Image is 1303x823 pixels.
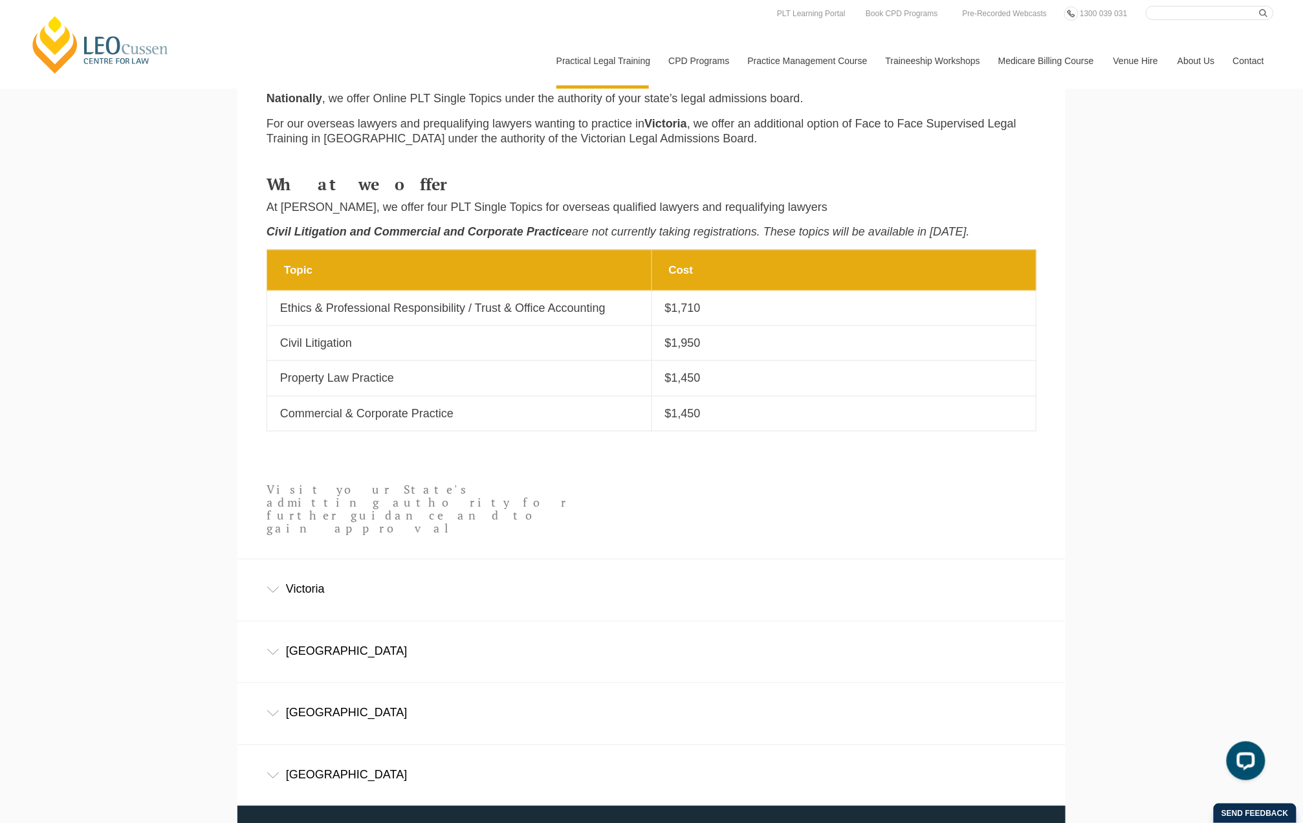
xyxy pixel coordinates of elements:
[237,745,1066,806] div: [GEOGRAPHIC_DATA]
[267,484,576,535] p: Visit your State's admitting authority for further guidance and to gain approval
[572,225,970,238] em: are not currently taking registrations. These topics will be available in [DATE].
[665,301,1024,316] p: $1,710
[1104,33,1168,89] a: Venue Hire
[659,33,738,89] a: CPD Programs
[267,91,1036,106] p: , we offer Online PLT Single Topics under the authority of your state’s legal admissions board.
[665,406,1024,421] p: $1,450
[1216,736,1271,791] iframe: LiveChat chat widget
[547,33,659,89] a: Practical Legal Training
[959,6,1051,21] a: Pre-Recorded Webcasts
[280,336,639,351] p: Civil Litigation
[1080,9,1127,18] span: 1300 039 031
[267,173,451,195] strong: What we offer
[1077,6,1130,21] a: 1300 039 031
[644,117,687,130] strong: Victoria
[876,33,989,89] a: Traineeship Workshops
[738,33,876,89] a: Practice Management Course
[267,225,572,238] em: Civil Litigation and Commercial and Corporate Practice
[989,33,1104,89] a: Medicare Billing Course
[29,14,172,75] a: [PERSON_NAME] Centre for Law
[280,406,639,421] p: Commercial & Corporate Practice
[1223,33,1274,89] a: Contact
[651,250,1036,291] th: Cost
[774,6,849,21] a: PLT Learning Portal
[267,92,322,105] strong: Nationally
[267,116,1036,147] p: For our overseas lawyers and prequalifying lawyers wanting to practice in , we offer an additiona...
[1168,33,1223,89] a: About Us
[665,336,1024,351] p: $1,950
[665,371,1024,386] p: $1,450
[237,622,1066,682] div: [GEOGRAPHIC_DATA]
[280,371,639,386] p: Property Law Practice
[237,683,1066,743] div: [GEOGRAPHIC_DATA]
[862,6,941,21] a: Book CPD Programs
[280,301,639,316] p: Ethics & Professional Responsibility / Trust & Office Accounting
[267,250,652,291] th: Topic
[237,560,1066,620] div: Victoria
[267,200,1036,215] p: At [PERSON_NAME], we offer four PLT Single Topics for overseas qualified lawyers and requalifying...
